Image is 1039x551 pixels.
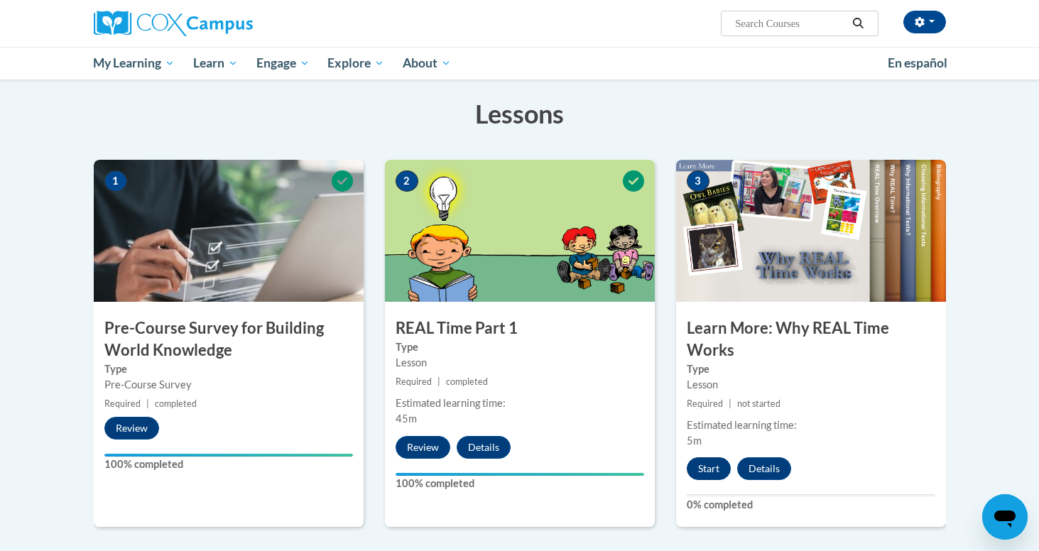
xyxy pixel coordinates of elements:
input: Search Courses [734,15,847,32]
span: Required [104,398,141,409]
div: Your progress [104,454,353,457]
span: completed [446,376,488,387]
button: Details [737,457,791,480]
span: Required [396,376,432,387]
span: 2 [396,170,418,192]
label: 100% completed [396,476,644,491]
label: Type [687,361,935,377]
span: Engage [256,55,310,72]
span: | [437,376,440,387]
div: Lesson [396,355,644,371]
h3: Learn More: Why REAL Time Works [676,317,946,361]
span: My Learning [93,55,175,72]
iframe: Button to launch messaging window [982,494,1028,540]
button: Account Settings [903,11,946,33]
a: Explore [318,47,393,80]
label: Type [104,361,353,377]
a: About [393,47,460,80]
img: Course Image [385,160,655,302]
span: En español [888,55,947,70]
div: Estimated learning time: [687,418,935,433]
div: Estimated learning time: [396,395,644,411]
button: Details [457,436,511,459]
span: Learn [193,55,238,72]
span: 5m [687,435,702,447]
div: Your progress [396,473,644,476]
span: Required [687,398,723,409]
span: 3 [687,170,709,192]
a: Learn [184,47,247,80]
img: Cox Campus [94,11,253,36]
a: My Learning [85,47,185,80]
a: Cox Campus [94,11,364,36]
img: Course Image [94,160,364,302]
div: Main menu [72,47,967,80]
span: Explore [327,55,384,72]
label: 100% completed [104,457,353,472]
h3: REAL Time Part 1 [385,317,655,339]
span: About [403,55,451,72]
button: Review [104,417,159,440]
div: Pre-Course Survey [104,377,353,393]
span: 1 [104,170,127,192]
span: completed [155,398,197,409]
div: Lesson [687,377,935,393]
span: | [729,398,731,409]
label: Type [396,339,644,355]
span: not started [737,398,780,409]
span: | [146,398,149,409]
span: 45m [396,413,417,425]
button: Start [687,457,731,480]
img: Course Image [676,160,946,302]
a: Engage [247,47,319,80]
button: Search [847,15,869,32]
label: 0% completed [687,497,935,513]
h3: Pre-Course Survey for Building World Knowledge [94,317,364,361]
button: Review [396,436,450,459]
a: En español [878,48,957,78]
h3: Lessons [94,96,946,131]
